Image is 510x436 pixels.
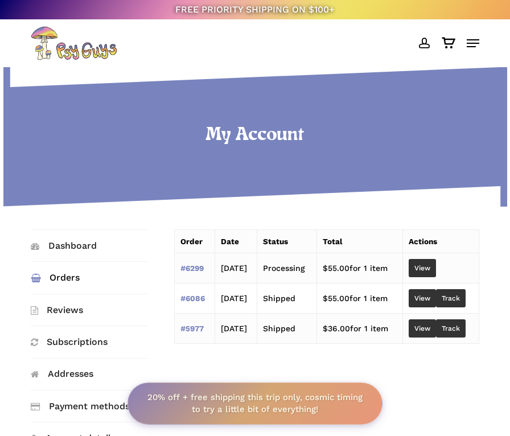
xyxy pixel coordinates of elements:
span: $ [323,264,328,273]
a: Subscriptions [31,326,149,357]
span: Total [323,237,342,246]
a: Addresses [31,359,149,390]
span: Order [180,237,203,246]
a: Payment methods [31,390,149,422]
a: View order 6086 [409,289,436,307]
span: 55.00 [323,294,349,303]
span: Status [263,237,288,246]
a: View order 5977 [409,319,436,338]
td: Shipped [257,283,317,314]
span: $ [323,294,328,303]
a: View order number 5977 [180,324,204,333]
a: View order number 6086 [180,294,205,303]
strong: 20% off + free shipping this trip only, cosmic timing to try a little bit of everything! [147,392,363,414]
td: for 1 item [317,314,403,344]
a: View order 6299 [409,259,436,277]
a: Dashboard [31,230,149,261]
td: for 1 item [317,253,403,283]
a: View order number 6299 [180,264,204,273]
a: Track order number 5977 [436,319,466,338]
a: Reviews [31,294,149,326]
a: Navigation Menu [467,38,479,49]
td: for 1 item [317,283,403,314]
td: Shipped [257,314,317,344]
a: Track order number 6086 [436,289,466,307]
img: PsyGuys [31,26,117,60]
span: $ [323,324,328,333]
td: Processing [257,253,317,283]
time: [DATE] [221,324,247,333]
span: Actions [409,237,437,246]
time: [DATE] [221,264,247,273]
time: [DATE] [221,294,247,303]
span: Date [221,237,239,246]
a: Orders [31,262,149,293]
span: 55.00 [323,264,349,273]
a: Cart [435,26,461,60]
span: 36.00 [323,324,350,333]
